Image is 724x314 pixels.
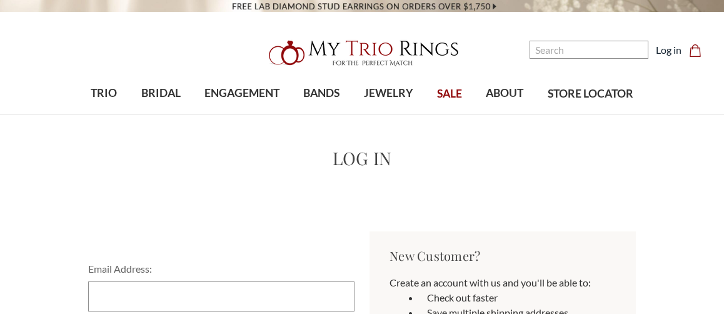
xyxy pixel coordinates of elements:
a: JEWELRY [352,73,425,114]
span: STORE LOCATOR [548,86,633,102]
span: ABOUT [486,85,523,101]
button: submenu toggle [498,114,511,115]
button: submenu toggle [98,114,110,115]
input: Search [530,41,648,59]
span: BANDS [303,85,339,101]
span: JEWELRY [364,85,413,101]
a: BANDS [291,73,351,114]
a: Cart with 0 items [689,43,709,58]
button: submenu toggle [315,114,328,115]
h1: Log in [81,145,643,171]
button: submenu toggle [154,114,167,115]
a: BRIDAL [129,73,192,114]
label: Email Address: [88,261,354,276]
span: SALE [437,86,462,102]
a: ENGAGEMENT [193,73,291,114]
a: STORE LOCATOR [536,74,645,114]
p: Create an account with us and you'll be able to: [390,275,616,290]
span: TRIO [91,85,117,101]
a: TRIO [79,73,129,114]
img: My Trio Rings [262,33,462,73]
a: My Trio Rings [210,33,514,73]
button: submenu toggle [236,114,248,115]
span: ENGAGEMENT [204,85,279,101]
a: ABOUT [474,73,535,114]
a: SALE [425,74,474,114]
span: BRIDAL [141,85,181,101]
h2: New Customer? [390,246,616,265]
button: submenu toggle [382,114,395,115]
li: Check out faster [420,290,616,305]
svg: cart.cart_preview [689,44,701,57]
a: Log in [656,43,681,58]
